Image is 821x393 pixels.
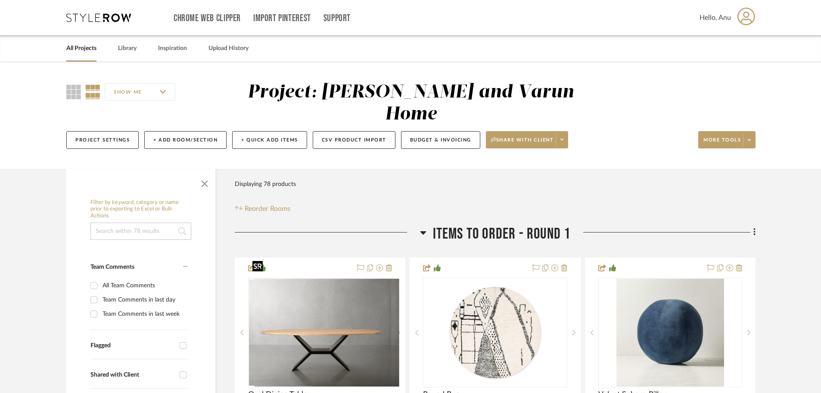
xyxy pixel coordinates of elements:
span: Reorder Rooms [245,204,290,214]
button: Budget & Invoicing [401,131,480,149]
a: Support [323,15,351,22]
div: Flagged [90,342,175,349]
input: Search within 78 results [90,223,191,240]
div: Project: [PERSON_NAME] and Varun Home [248,83,574,123]
h6: Filter by keyword, category or name prior to exporting to Excel or Bulk Actions [90,199,191,220]
img: Oval Dining Table [249,280,391,386]
button: Reorder Rooms [235,204,290,214]
button: Project Settings [66,131,139,149]
a: Upload History [208,43,249,54]
button: + Quick Add Items [232,131,307,149]
button: CSV Product Import [313,131,395,149]
span: Hello, Anu [700,13,731,23]
a: Chrome Web Clipper [174,15,241,22]
span: Items to order - Round 1 [433,225,571,243]
div: Team Comments in last day [103,293,185,307]
a: Library [118,43,137,54]
div: Displaying 78 products [235,176,296,193]
button: Share with client [486,131,569,148]
div: All Team Comments [103,279,185,292]
button: + Add Room/Section [144,131,227,149]
span: More tools [703,137,741,150]
a: All Projects [66,43,96,54]
button: Close [196,173,213,191]
div: Team Comments in last week [103,307,185,321]
img: Round Rug [441,279,549,387]
a: Inspiration [158,43,187,54]
a: Import Pinterest [253,15,311,22]
span: Share with client [491,137,554,150]
span: Team Comments [90,264,134,270]
button: More tools [698,131,756,148]
div: Shared with Client [90,371,175,379]
img: Velvet Sphere Pillow [616,279,724,387]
